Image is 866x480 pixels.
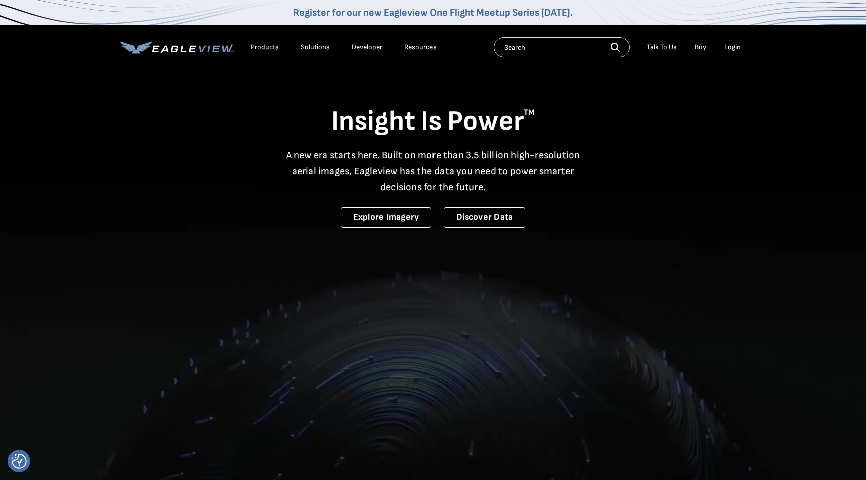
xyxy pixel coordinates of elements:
[494,37,630,57] input: Search
[251,43,279,52] div: Products
[444,207,525,228] a: Discover Data
[352,43,382,52] a: Developer
[524,108,535,117] sup: TM
[724,43,741,52] div: Login
[341,207,432,228] a: Explore Imagery
[12,454,27,469] button: Consent Preferences
[301,43,330,52] div: Solutions
[12,454,27,469] img: Revisit consent button
[293,7,573,19] a: Register for our new Eagleview One Flight Meetup Series [DATE].
[695,43,706,52] a: Buy
[120,104,746,139] h1: Insight Is Power
[647,43,677,52] div: Talk To Us
[280,147,586,195] p: A new era starts here. Built on more than 3.5 billion high-resolution aerial images, Eagleview ha...
[404,43,437,52] div: Resources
